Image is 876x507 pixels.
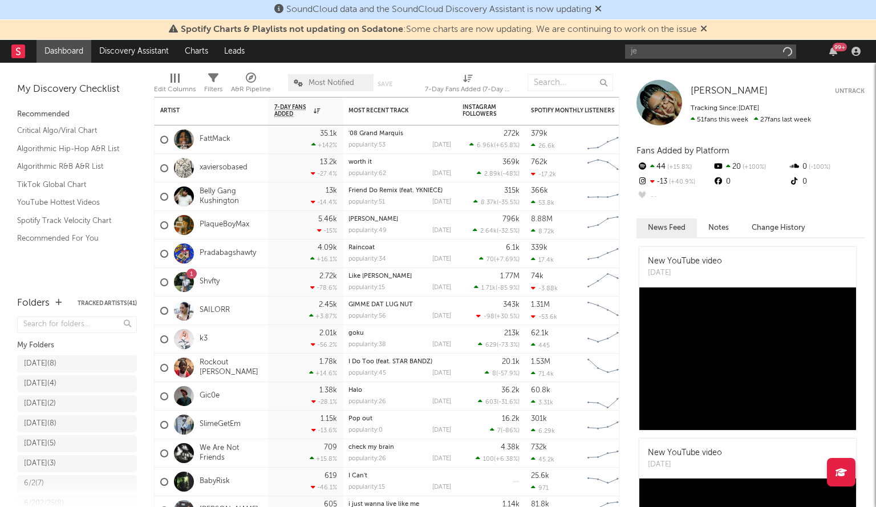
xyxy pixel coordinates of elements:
[348,302,413,308] a: GIMME DAT LUG NUT
[498,342,518,348] span: -73.3 %
[200,249,256,258] a: Pradabagshawty
[311,341,337,348] div: -56.2 %
[17,196,125,209] a: YouTube Hottest Videos
[492,371,496,377] span: 8
[531,387,550,394] div: 60.8k
[469,141,520,149] div: ( )
[309,370,337,377] div: +14.6 %
[531,228,554,235] div: 8.72k
[348,285,385,291] div: popularity: 15
[231,68,271,102] div: A&R Pipeline
[177,40,216,63] a: Charts
[691,116,748,123] span: 51 fans this week
[231,83,271,96] div: A&R Pipeline
[200,391,220,401] a: Gic0e
[348,107,434,114] div: Most Recent Track
[502,216,520,223] div: 796k
[17,124,125,137] a: Critical Algo/Viral Chart
[485,370,520,377] div: ( )
[636,218,697,237] button: News Feed
[476,455,520,463] div: ( )
[432,456,451,462] div: [DATE]
[319,358,337,366] div: 1.78k
[691,116,811,123] span: 27 fans last week
[691,86,768,96] span: [PERSON_NAME]
[17,455,137,472] a: [DATE](3)
[481,285,496,291] span: 1.71k
[324,444,337,451] div: 709
[712,175,788,189] div: 0
[274,104,311,117] span: 7-Day Fans Added
[740,218,817,237] button: Change History
[636,189,712,204] div: --
[24,417,56,431] div: [DATE] ( 8 )
[496,257,518,263] span: +7.69 %
[531,472,549,480] div: 25.6k
[503,301,520,309] div: 343k
[24,377,56,391] div: [DATE] ( 4 )
[432,171,451,177] div: [DATE]
[17,160,125,173] a: Algorithmic R&B A&R List
[348,416,372,422] a: Pop out
[200,477,230,486] a: BabyRisk
[200,306,230,315] a: SAILORR
[311,427,337,434] div: -13.6 %
[700,25,707,34] span: Dismiss
[636,160,712,175] div: 44
[480,228,497,234] span: 2.64k
[667,179,695,185] span: +40.9 %
[648,255,722,267] div: New YouTube video
[348,387,451,394] div: Halo
[311,398,337,405] div: -28.1 %
[200,358,263,378] a: Rockout [PERSON_NAME]
[531,358,550,366] div: 1.53M
[496,314,518,320] span: +30.5 %
[484,171,501,177] span: 2.89k
[531,301,550,309] div: 1.31M
[582,354,634,382] svg: Chart title
[348,473,367,479] a: I Can't
[531,244,547,252] div: 339k
[500,273,520,280] div: 1.77M
[310,455,337,463] div: +15.8 %
[789,175,865,189] div: 0
[348,171,386,177] div: popularity: 62
[531,187,548,194] div: 366k
[477,143,494,149] span: 6.96k
[582,182,634,211] svg: Chart title
[504,187,520,194] div: 315k
[17,214,125,227] a: Spotify Track Velocity Chart
[502,358,520,366] div: 20.1k
[432,228,451,234] div: [DATE]
[531,342,550,349] div: 445
[200,220,249,230] a: PlaqueBoyMax
[479,255,520,263] div: ( )
[531,216,553,223] div: 8.88M
[504,130,520,137] div: 272k
[484,314,494,320] span: -98
[531,285,558,292] div: -3.88k
[425,68,510,102] div: 7-Day Fans Added (7-Day Fans Added)
[531,256,554,263] div: 17.4k
[789,160,865,175] div: 0
[478,341,520,348] div: ( )
[24,397,56,411] div: [DATE] ( 2 )
[477,170,520,177] div: ( )
[17,108,137,121] div: Recommended
[348,444,451,451] div: check my brain
[741,164,766,171] span: +100 %
[531,171,556,178] div: -17.2k
[348,159,372,165] a: worth it
[24,437,56,451] div: [DATE] ( 5 )
[311,484,337,491] div: -46.1 %
[648,267,722,279] div: [DATE]
[432,370,451,376] div: [DATE]
[486,257,494,263] span: 70
[833,43,847,51] div: 99 +
[502,159,520,166] div: 369k
[17,232,125,245] a: Recommended For You
[483,456,494,463] span: 100
[24,457,56,471] div: [DATE] ( 3 )
[348,131,403,137] a: '08 Grand Marquis
[531,107,617,114] div: Spotify Monthly Listeners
